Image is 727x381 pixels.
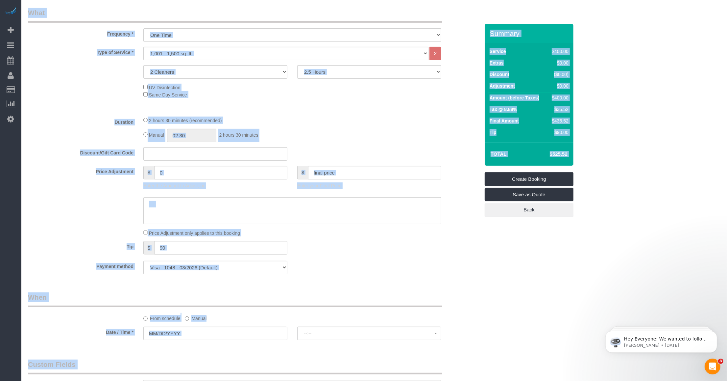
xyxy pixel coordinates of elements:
label: Discount/Gift Card Code [23,147,138,156]
p: Message from Ellie, sent 3d ago [29,25,113,31]
label: Amount (before Taxes) [490,95,539,101]
span: 8 [718,359,723,364]
div: ($0.00) [549,71,569,78]
label: Payment method [23,261,138,270]
span: $ [143,241,154,255]
p: Enter the Amount to Adjust, or [143,182,287,189]
label: From schedule [143,313,181,322]
input: MM/DD/YYYY [143,327,287,340]
span: --:-- [304,331,434,336]
label: Discount [490,71,509,78]
label: Price Adjustment [23,166,138,175]
label: Duration [23,117,138,125]
span: Manual [149,132,164,138]
label: Type of Service * [23,47,138,56]
iframe: Intercom notifications message [595,317,727,363]
div: $435.52 [549,118,569,124]
div: $0.00 [549,83,569,89]
label: Adjustment [490,83,515,89]
div: $400.00 [549,95,569,101]
input: From schedule [143,316,148,321]
iframe: Intercom live chat [705,359,720,374]
a: Create Booking [485,172,573,186]
span: Same Day Service [149,92,187,97]
div: $400.00 [549,48,569,55]
strong: Total [491,151,507,157]
input: Manual [185,316,189,321]
div: $90.00 [549,129,569,136]
legend: When [28,292,442,307]
span: $ [143,166,154,179]
legend: Custom Fields [28,360,442,374]
img: Automaid Logo [4,7,17,16]
legend: What [28,8,442,23]
h3: Summary [490,30,570,37]
span: UV Disinfection [149,85,181,90]
span: $ [297,166,308,179]
div: $0.00 [549,60,569,66]
h4: $525.52 [530,151,568,157]
label: Final Amount [490,118,519,124]
span: Hey Everyone: We wanted to follow up and let you know we have been closely monitoring the account... [29,19,112,90]
label: Manual [185,313,206,322]
button: --:-- [297,327,441,340]
span: 2 hours 30 minutes [219,132,258,138]
span: Price Adjustment only applies to this booking [149,230,240,235]
label: Service [490,48,506,55]
input: final price [308,166,441,179]
span: 2 hours 30 minutes (recommended) [149,118,222,123]
label: Extras [490,60,504,66]
label: Tip [23,241,138,250]
a: Back [485,203,573,217]
label: Tax @ 8.88% [490,106,517,113]
a: Save as Quote [485,188,573,202]
label: Date / Time * [23,327,138,336]
label: Tip [490,129,497,136]
p: Enter your Final Price [297,182,441,189]
div: $35.52 [549,106,569,113]
label: Frequency * [23,28,138,37]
